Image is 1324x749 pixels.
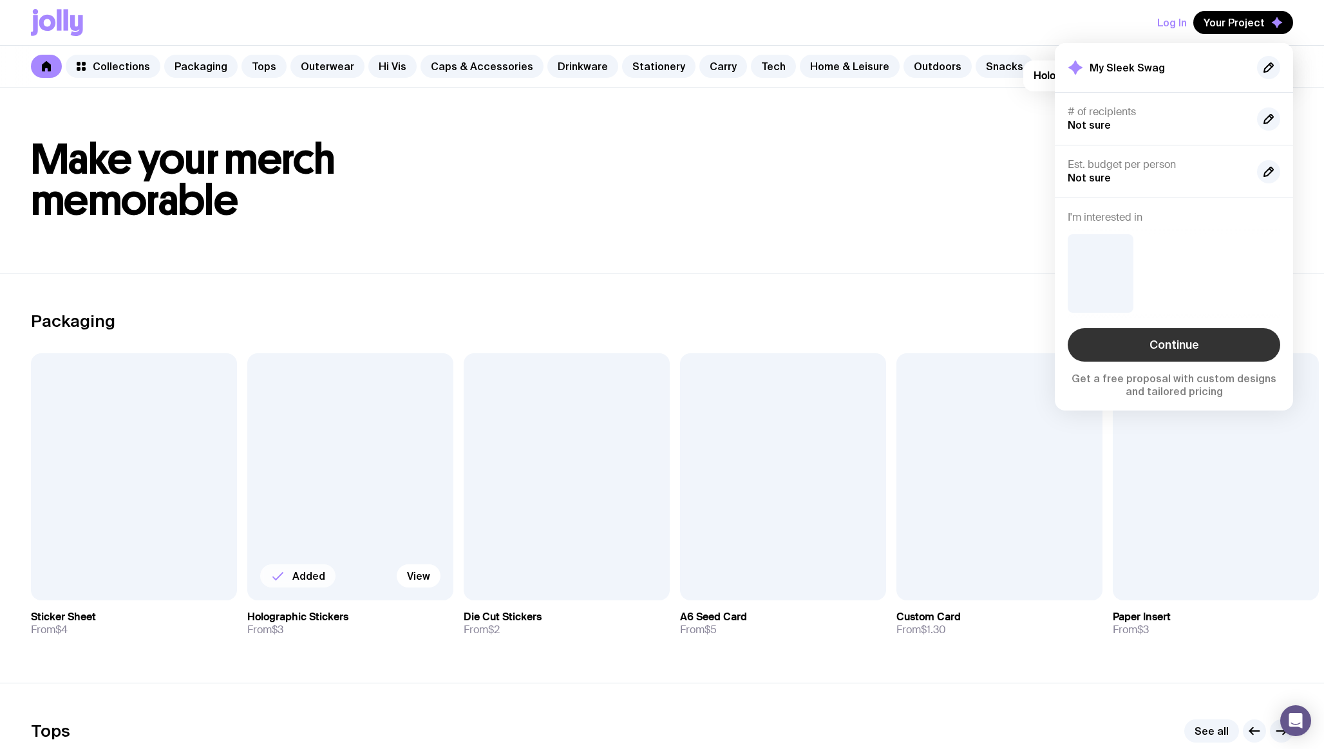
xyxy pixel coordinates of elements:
[1090,61,1165,74] h2: My Sleek Swag
[421,55,544,78] a: Caps & Accessories
[164,55,238,78] a: Packaging
[921,623,946,636] span: $1.30
[800,55,900,78] a: Home & Leisure
[699,55,747,78] a: Carry
[976,55,1034,78] a: Snacks
[896,611,961,624] h3: Custom Card
[31,721,70,741] h2: Tops
[55,623,68,636] span: $4
[397,564,440,587] a: View
[1034,69,1283,82] span: has been added to your wishlist
[680,624,717,636] span: From
[705,623,717,636] span: $5
[31,624,68,636] span: From
[547,55,618,78] a: Drinkware
[896,600,1102,647] a: Custom CardFrom$1.30
[93,60,150,73] span: Collections
[464,611,542,624] h3: Die Cut Stickers
[622,55,695,78] a: Stationery
[1113,611,1171,624] h3: Paper Insert
[1113,600,1319,647] a: Paper InsertFrom$3
[272,623,283,636] span: $3
[31,311,115,331] h2: Packaging
[1113,624,1149,636] span: From
[751,55,796,78] a: Tech
[1068,172,1111,183] span: Not sure
[488,623,500,636] span: $2
[1068,328,1280,362] a: Continue
[1137,623,1149,636] span: $3
[247,611,348,624] h3: Holographic Stickers
[1034,69,1135,82] strong: Holographic Stickers
[1280,705,1311,736] div: Open Intercom Messenger
[1068,106,1247,118] h4: # of recipients
[31,611,96,624] h3: Sticker Sheet
[680,600,886,647] a: A6 Seed CardFrom$5
[1068,211,1280,224] h4: I'm interested in
[247,600,453,647] a: Holographic StickersFrom$3
[260,564,336,587] button: Added
[903,55,972,78] a: Outdoors
[31,600,237,647] a: Sticker SheetFrom$4
[1068,372,1280,398] p: Get a free proposal with custom designs and tailored pricing
[1068,158,1247,171] h4: Est. budget per person
[464,600,670,647] a: Die Cut StickersFrom$2
[1068,119,1111,131] span: Not sure
[290,55,364,78] a: Outerwear
[66,55,160,78] a: Collections
[1184,719,1239,743] a: See all
[247,624,283,636] span: From
[292,569,325,582] span: Added
[1193,11,1293,34] button: Your Project
[241,55,287,78] a: Tops
[896,624,946,636] span: From
[1157,11,1187,34] button: Log In
[680,611,747,624] h3: A6 Seed Card
[1204,16,1265,29] span: Your Project
[464,624,500,636] span: From
[368,55,417,78] a: Hi Vis
[31,134,336,226] span: Make your merch memorable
